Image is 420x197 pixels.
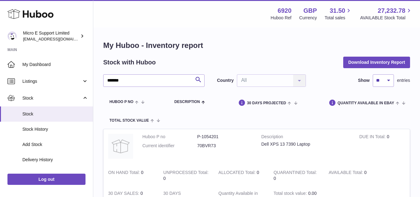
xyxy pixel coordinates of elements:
[104,165,159,186] td: 0
[142,134,197,140] dt: Huboo P no
[360,7,413,21] a: 27,232.78 AVAILABLE Stock Total
[355,129,410,165] td: 0
[330,7,345,15] span: 31.50
[103,40,410,50] h1: My Huboo - Inventory report
[217,77,234,83] label: Country
[142,143,197,149] dt: Current identifier
[214,165,269,186] td: 0
[325,7,352,21] a: 31.50 Total sales
[197,143,252,149] dd: 70BVR73
[378,7,405,15] span: 27,232.78
[22,142,88,148] span: Add Stock
[22,111,88,117] span: Stock
[271,15,292,21] div: Huboo Ref
[397,77,410,83] span: entries
[278,7,292,15] strong: 6920
[359,134,387,141] strong: DUE IN Total
[247,101,286,105] span: 30 DAYS PROJECTED
[274,170,317,176] strong: QUARANTINED Total
[22,126,88,132] span: Stock History
[324,165,379,186] td: 0
[22,62,88,68] span: My Dashboard
[197,134,252,140] dd: P-1054201
[325,15,352,21] span: Total sales
[274,176,276,181] span: 0
[108,134,133,159] img: product image
[23,30,79,42] div: Micro E Support Limited
[303,7,317,15] strong: GBP
[329,170,364,176] strong: AVAILABLE Total
[109,100,133,104] span: Huboo P no
[174,100,200,104] span: Description
[308,191,316,196] span: 0.00
[22,157,88,163] span: Delivery History
[360,15,413,21] span: AVAILABLE Stock Total
[261,134,350,141] strong: Description
[7,31,17,41] img: contact@micropcsupport.com
[108,170,141,176] strong: ON HAND Total
[22,172,88,178] span: ASN Uploads
[358,77,370,83] label: Show
[163,170,208,176] strong: UNPROCESSED Total
[338,101,394,105] span: Quantity Available in eBay
[22,95,82,101] span: Stock
[109,119,149,123] span: Total stock value
[22,78,82,84] span: Listings
[7,174,85,185] a: Log out
[103,58,156,67] h2: Stock with Huboo
[299,15,317,21] div: Currency
[343,57,410,68] button: Download Inventory Report
[261,141,350,147] div: Dell XPS 13 7390 Laptop
[219,170,257,176] strong: ALLOCATED Total
[23,36,91,41] span: [EMAIL_ADDRESS][DOMAIN_NAME]
[159,165,214,186] td: 0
